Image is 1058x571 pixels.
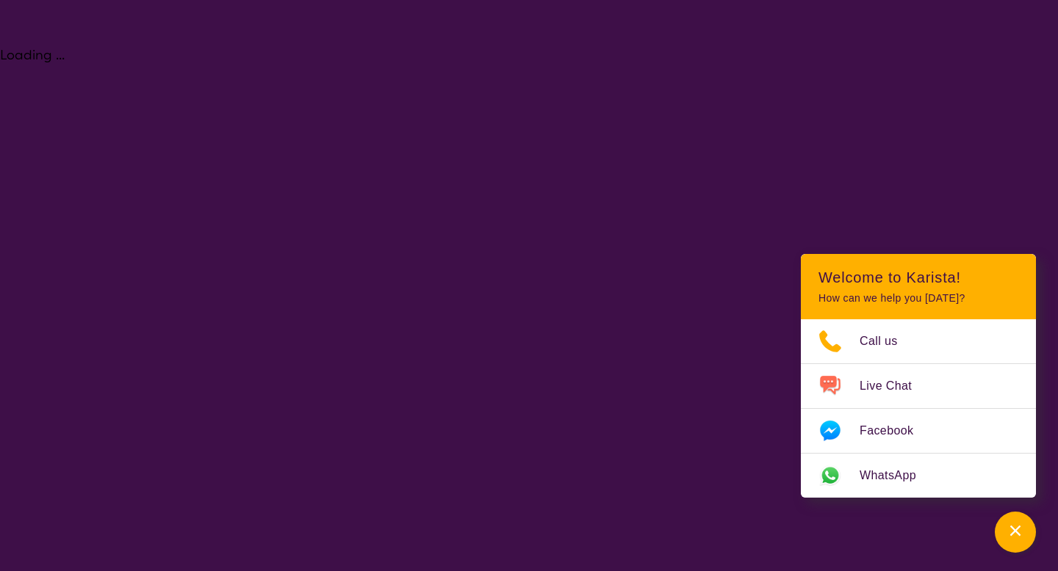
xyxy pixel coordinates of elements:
[995,512,1036,553] button: Channel Menu
[801,254,1036,498] div: Channel Menu
[860,375,929,397] span: Live Chat
[860,420,931,442] span: Facebook
[801,319,1036,498] ul: Choose channel
[818,292,1018,305] p: How can we help you [DATE]?
[860,330,915,352] span: Call us
[860,465,934,487] span: WhatsApp
[801,454,1036,498] a: Web link opens in a new tab.
[818,269,1018,286] h2: Welcome to Karista!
